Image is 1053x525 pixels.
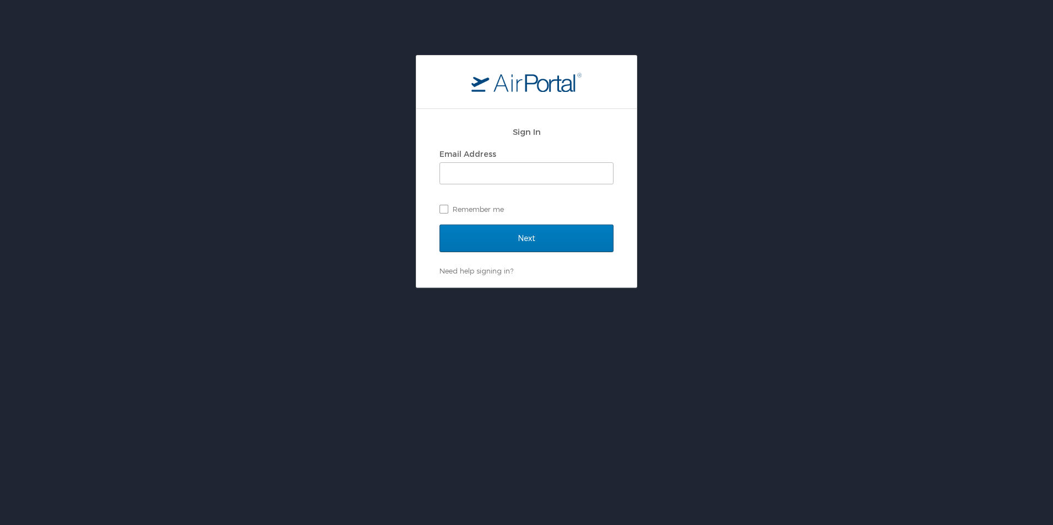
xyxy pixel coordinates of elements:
label: Remember me [439,201,614,217]
label: Email Address [439,149,496,158]
img: logo [471,72,582,92]
input: Next [439,225,614,252]
a: Need help signing in? [439,266,513,275]
h2: Sign In [439,125,614,138]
